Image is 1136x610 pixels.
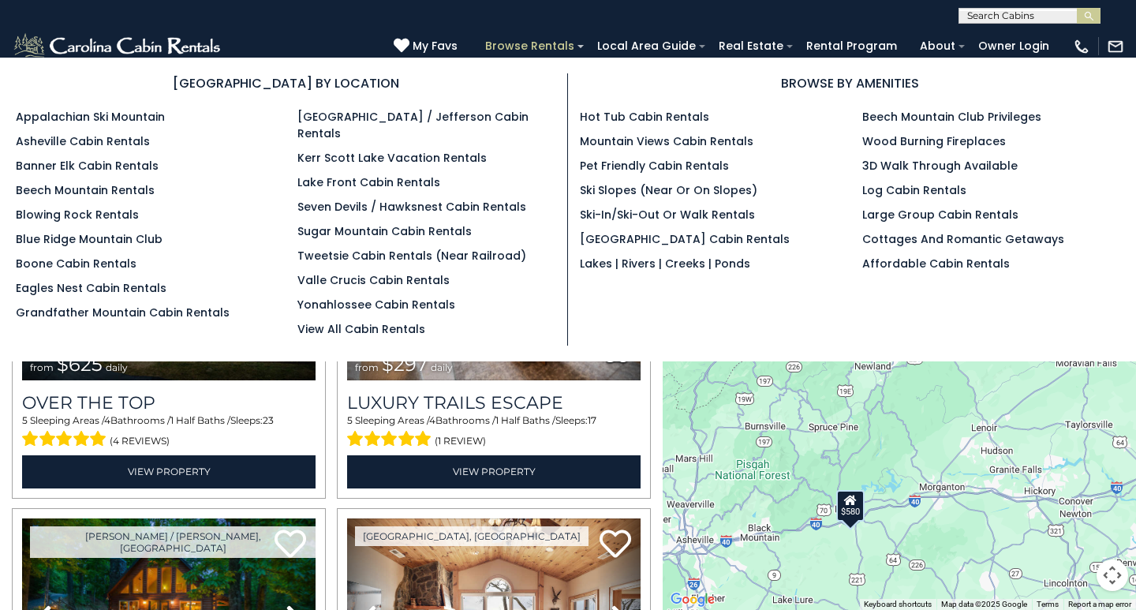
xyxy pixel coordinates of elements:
div: $580 [836,489,865,521]
button: Keyboard shortcuts [864,599,932,610]
a: Lake Front Cabin Rentals [297,174,440,190]
span: from [30,361,54,373]
a: Ski-in/Ski-Out or Walk Rentals [580,207,755,223]
a: Pet Friendly Cabin Rentals [580,158,729,174]
a: View All Cabin Rentals [297,321,425,337]
a: Tweetsie Cabin Rentals (Near Railroad) [297,248,526,264]
a: Beech Mountain Club Privileges [862,109,1041,125]
a: About [912,34,963,58]
h3: [GEOGRAPHIC_DATA] BY LOCATION [16,73,555,93]
a: [GEOGRAPHIC_DATA], [GEOGRAPHIC_DATA] [355,526,589,546]
span: My Favs [413,38,458,54]
span: 4 [104,414,110,426]
a: Over The Top [22,392,316,414]
a: Report a map error [1068,600,1131,608]
img: mail-regular-white.png [1107,38,1124,55]
a: View Property [347,455,641,488]
a: Seven Devils / Hawksnest Cabin Rentals [297,199,526,215]
a: Grandfather Mountain Cabin Rentals [16,305,230,320]
a: Kerr Scott Lake Vacation Rentals [297,150,487,166]
span: $625 [57,353,103,376]
span: 5 [347,414,353,426]
div: Sleeping Areas / Bathrooms / Sleeps: [347,414,641,451]
a: Asheville Cabin Rentals [16,133,150,149]
button: Map camera controls [1097,559,1128,591]
a: Blowing Rock Rentals [16,207,139,223]
a: [GEOGRAPHIC_DATA] Cabin Rentals [580,231,790,247]
span: 1 Half Baths / [495,414,555,426]
a: Large Group Cabin Rentals [862,207,1018,223]
a: Ski Slopes (Near or On Slopes) [580,182,757,198]
a: Valle Crucis Cabin Rentals [297,272,450,288]
a: Add to favorites [600,528,631,562]
span: Map data ©2025 Google [941,600,1027,608]
a: [PERSON_NAME] / [PERSON_NAME], [GEOGRAPHIC_DATA] [30,526,316,558]
a: Banner Elk Cabin Rentals [16,158,159,174]
span: daily [431,361,453,373]
a: Local Area Guide [589,34,704,58]
a: Terms [1037,600,1059,608]
h3: BROWSE BY AMENITIES [580,73,1120,93]
a: Sugar Mountain Cabin Rentals [297,223,472,239]
span: 4 [429,414,435,426]
span: $297 [382,353,428,376]
a: Luxury Trails Escape [347,392,641,414]
img: phone-regular-white.png [1073,38,1090,55]
a: Browse Rentals [477,34,582,58]
a: [GEOGRAPHIC_DATA] / Jefferson Cabin Rentals [297,109,529,141]
span: 23 [263,414,274,426]
a: Rental Program [798,34,905,58]
a: Real Estate [711,34,791,58]
span: daily [106,361,128,373]
a: View Property [22,455,316,488]
span: (4 reviews) [110,431,170,451]
span: (1 review) [435,431,486,451]
span: from [355,361,379,373]
a: Mountain Views Cabin Rentals [580,133,753,149]
a: Affordable Cabin Rentals [862,256,1010,271]
a: Boone Cabin Rentals [16,256,136,271]
a: Eagles Nest Cabin Rentals [16,280,166,296]
a: Blue Ridge Mountain Club [16,231,163,247]
a: Hot Tub Cabin Rentals [580,109,709,125]
a: Beech Mountain Rentals [16,182,155,198]
a: Open this area in Google Maps (opens a new window) [667,589,719,610]
a: Owner Login [970,34,1057,58]
img: Google [667,589,719,610]
span: 5 [22,414,28,426]
a: Wood Burning Fireplaces [862,133,1006,149]
div: Sleeping Areas / Bathrooms / Sleeps: [22,414,316,451]
img: White-1-2.png [12,31,225,62]
a: 3D Walk Through Available [862,158,1018,174]
span: 17 [588,414,596,426]
a: Lakes | Rivers | Creeks | Ponds [580,256,750,271]
span: 1 Half Baths / [170,414,230,426]
a: Yonahlossee Cabin Rentals [297,297,455,312]
a: My Favs [394,38,461,55]
a: Log Cabin Rentals [862,182,966,198]
a: Appalachian Ski Mountain [16,109,165,125]
a: Cottages and Romantic Getaways [862,231,1064,247]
